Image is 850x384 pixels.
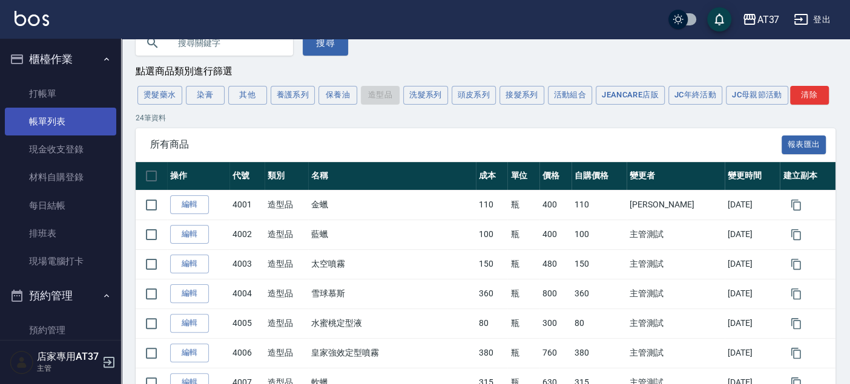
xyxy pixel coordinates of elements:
td: 4002 [229,220,265,249]
td: 瓶 [507,190,539,220]
a: 現場電腦打卡 [5,247,116,275]
td: 雪球慕斯 [308,279,476,308]
td: 瓶 [507,279,539,308]
td: 110 [476,190,508,220]
button: 接髮系列 [499,86,544,105]
div: 點選商品類別進行篩選 [136,65,835,78]
td: 150 [572,249,627,279]
a: 編輯 [170,225,209,244]
td: 水蜜桃定型液 [308,308,476,338]
td: [DATE] [725,249,780,279]
button: 燙髮藥水 [137,86,182,105]
td: 主管測試 [627,308,725,338]
button: 活動組合 [548,86,593,105]
button: AT37 [737,7,784,32]
button: 報表匯出 [782,135,826,154]
td: 400 [539,220,572,249]
div: AT37 [757,12,779,27]
button: 預約管理 [5,280,116,311]
th: 變更時間 [725,162,780,190]
td: 360 [476,279,508,308]
p: 主管 [37,363,99,374]
a: 編輯 [170,343,209,362]
button: 登出 [789,8,835,31]
td: 皇家強效定型噴霧 [308,338,476,368]
h5: 店家專用AT37 [37,351,99,363]
th: 自購價格 [572,162,627,190]
td: 480 [539,249,572,279]
td: 760 [539,338,572,368]
td: [DATE] [725,308,780,338]
td: 4006 [229,338,265,368]
td: [DATE] [725,338,780,368]
td: 造型品 [265,220,308,249]
img: Logo [15,11,49,26]
td: 380 [476,338,508,368]
th: 成本 [476,162,508,190]
td: [PERSON_NAME] [627,190,725,220]
span: 所有商品 [150,138,782,151]
td: 主管測試 [627,279,725,308]
button: 洗髮系列 [403,86,448,105]
a: 編輯 [170,195,209,214]
th: 單位 [507,162,539,190]
th: 類別 [265,162,308,190]
a: 帳單列表 [5,108,116,135]
td: 80 [572,308,627,338]
th: 建立副本 [780,162,835,190]
td: 80 [476,308,508,338]
td: 主管測試 [627,338,725,368]
td: 4001 [229,190,265,220]
a: 現金收支登錄 [5,135,116,163]
td: 金蠟 [308,190,476,220]
a: 編輯 [170,284,209,303]
a: 編輯 [170,255,209,273]
td: [DATE] [725,190,780,220]
td: 150 [476,249,508,279]
button: 櫃檯作業 [5,44,116,75]
td: 造型品 [265,279,308,308]
img: Person [10,350,34,374]
td: 太空噴霧 [308,249,476,279]
th: 操作 [167,162,229,190]
a: 每日結帳 [5,192,116,220]
button: 清除 [790,86,829,105]
th: 代號 [229,162,265,190]
button: JC年終活動 [668,86,722,105]
td: 瓶 [507,338,539,368]
a: 打帳單 [5,80,116,108]
a: 預約管理 [5,316,116,344]
td: 瓶 [507,308,539,338]
td: 造型品 [265,249,308,279]
td: 瓶 [507,220,539,249]
td: 造型品 [265,338,308,368]
td: 瓶 [507,249,539,279]
button: 其他 [228,86,267,105]
td: 300 [539,308,572,338]
td: 380 [572,338,627,368]
button: 養護系列 [271,86,315,105]
td: 100 [572,220,627,249]
th: 名稱 [308,162,476,190]
button: JC母親節活動 [726,86,788,105]
td: 4004 [229,279,265,308]
a: 排班表 [5,220,116,247]
button: 染膏 [186,86,225,105]
td: [DATE] [725,279,780,308]
input: 搜尋關鍵字 [170,27,283,59]
td: 400 [539,190,572,220]
a: 報表匯出 [782,138,826,150]
button: JeanCare店販 [596,86,665,105]
td: 800 [539,279,572,308]
td: 造型品 [265,308,308,338]
a: 材料自購登錄 [5,163,116,191]
a: 編輯 [170,314,209,333]
button: 頭皮系列 [452,86,496,105]
button: 保養油 [318,86,357,105]
p: 24 筆資料 [136,112,835,123]
td: 4005 [229,308,265,338]
td: 100 [476,220,508,249]
button: save [707,7,731,31]
td: 主管測試 [627,220,725,249]
td: 主管測試 [627,249,725,279]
